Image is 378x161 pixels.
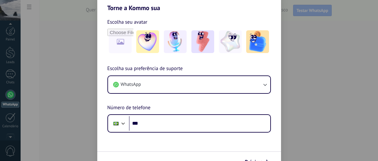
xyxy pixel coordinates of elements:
span: WhatsApp [121,81,141,88]
span: Número de telefone [107,104,151,112]
span: Escolha seu avatar [107,18,148,26]
img: -3.jpeg [191,30,214,53]
div: Brazil: + 55 [110,117,122,130]
img: -5.jpeg [246,30,269,53]
button: WhatsApp [108,76,270,93]
img: -4.jpeg [219,30,242,53]
img: -2.jpeg [164,30,187,53]
span: Escolha sua preferência de suporte [107,65,183,73]
img: -1.jpeg [136,30,159,53]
